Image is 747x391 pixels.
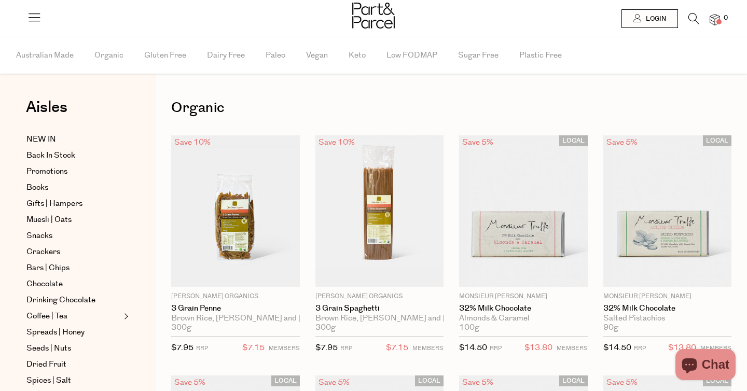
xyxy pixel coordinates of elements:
div: Save 5% [459,135,496,149]
a: 32% Milk Chocolate [603,304,732,313]
span: Low FODMAP [386,37,437,74]
a: Dried Fruit [26,358,121,371]
span: Books [26,181,48,194]
div: Salted Pistachios [603,314,732,323]
div: Save 10% [315,135,358,149]
span: LOCAL [415,375,444,386]
span: Vegan [306,37,328,74]
div: Save 10% [171,135,214,149]
span: Login [643,15,666,23]
span: Gluten Free [144,37,186,74]
span: Back In Stock [26,149,75,162]
span: Sugar Free [458,37,499,74]
span: Organic [94,37,123,74]
a: NEW IN [26,133,121,146]
span: Coffee | Tea [26,310,67,323]
a: Spreads | Honey [26,326,121,339]
span: 100g [459,323,479,332]
span: Aisles [26,96,67,119]
span: Dairy Free [207,37,245,74]
small: RRP [634,344,646,352]
a: Login [621,9,678,28]
a: Snacks [26,230,121,242]
span: Spreads | Honey [26,326,85,339]
div: Save 5% [315,375,353,389]
small: RRP [340,344,352,352]
span: $14.50 [459,342,487,353]
small: MEMBERS [269,344,300,352]
span: 0 [721,13,730,23]
span: Bars | Chips [26,262,70,274]
button: Expand/Collapse Coffee | Tea [121,310,129,323]
span: Paleo [266,37,285,74]
span: $7.15 [386,341,408,355]
span: $13.80 [668,341,696,355]
span: Promotions [26,165,67,178]
span: $7.95 [315,342,338,353]
div: Brown Rice, [PERSON_NAME] and [PERSON_NAME] [171,314,300,323]
div: Almonds & Caramel [459,314,588,323]
span: Snacks [26,230,52,242]
small: MEMBERS [557,344,588,352]
inbox-online-store-chat: Shopify online store chat [672,349,739,383]
span: Plastic Free [519,37,562,74]
img: 32% Milk Chocolate [459,135,588,287]
span: LOCAL [703,135,731,146]
a: Promotions [26,165,121,178]
p: Monsieur [PERSON_NAME] [603,292,732,301]
a: Gifts | Hampers [26,198,121,210]
p: [PERSON_NAME] Organics [171,292,300,301]
span: $7.15 [242,341,265,355]
span: Drinking Chocolate [26,294,95,306]
p: Monsieur [PERSON_NAME] [459,292,588,301]
span: Keto [349,37,366,74]
img: Part&Parcel [352,3,395,29]
div: Save 5% [171,375,209,389]
span: Chocolate [26,278,63,290]
span: LOCAL [271,375,300,386]
span: 300g [171,323,191,332]
img: 32% Milk Chocolate [603,135,732,287]
span: $14.50 [603,342,631,353]
a: Aisles [26,100,67,125]
span: 300g [315,323,336,332]
a: Muesli | Oats [26,214,121,226]
span: Seeds | Nuts [26,342,71,355]
p: [PERSON_NAME] Organics [315,292,444,301]
a: Books [26,181,121,194]
small: RRP [196,344,208,352]
a: Spices | Salt [26,374,121,387]
span: $7.95 [171,342,193,353]
a: 3 Grain Penne [171,304,300,313]
div: Save 5% [603,375,641,389]
span: Muesli | Oats [26,214,72,226]
small: MEMBERS [412,344,444,352]
span: $13.80 [524,341,552,355]
a: Bars | Chips [26,262,121,274]
div: Brown Rice, [PERSON_NAME] and [PERSON_NAME] [315,314,444,323]
div: Save 5% [603,135,641,149]
div: Save 5% [459,375,496,389]
span: Dried Fruit [26,358,66,371]
a: Crackers [26,246,121,258]
a: Drinking Chocolate [26,294,121,306]
span: NEW IN [26,133,56,146]
h1: Organic [171,96,731,120]
small: RRP [490,344,502,352]
span: Spices | Salt [26,374,71,387]
a: Seeds | Nuts [26,342,121,355]
a: 0 [710,14,720,25]
span: 90g [603,323,618,332]
a: Coffee | Tea [26,310,121,323]
a: Back In Stock [26,149,121,162]
a: 3 Grain Spaghetti [315,304,444,313]
img: 3 Grain Spaghetti [315,135,444,287]
span: Gifts | Hampers [26,198,82,210]
span: Crackers [26,246,60,258]
img: 3 Grain Penne [171,135,300,287]
a: Chocolate [26,278,121,290]
small: MEMBERS [700,344,731,352]
span: LOCAL [559,135,588,146]
span: Australian Made [16,37,74,74]
span: LOCAL [559,375,588,386]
